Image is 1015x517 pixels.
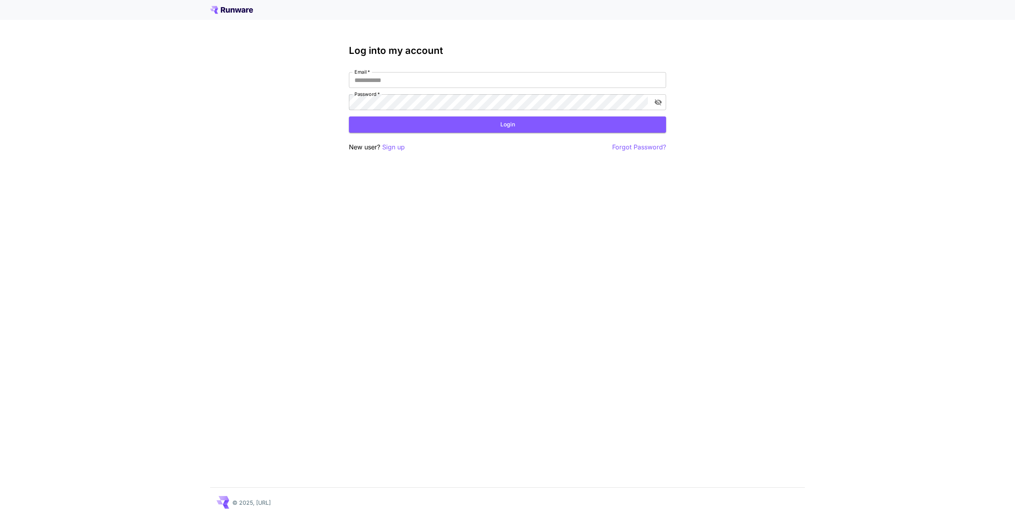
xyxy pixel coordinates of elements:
p: © 2025, [URL] [232,498,271,507]
button: Sign up [382,142,405,152]
button: toggle password visibility [651,95,665,109]
p: New user? [349,142,405,152]
label: Password [354,91,380,97]
h3: Log into my account [349,45,666,56]
button: Forgot Password? [612,142,666,152]
label: Email [354,69,370,75]
button: Login [349,116,666,133]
